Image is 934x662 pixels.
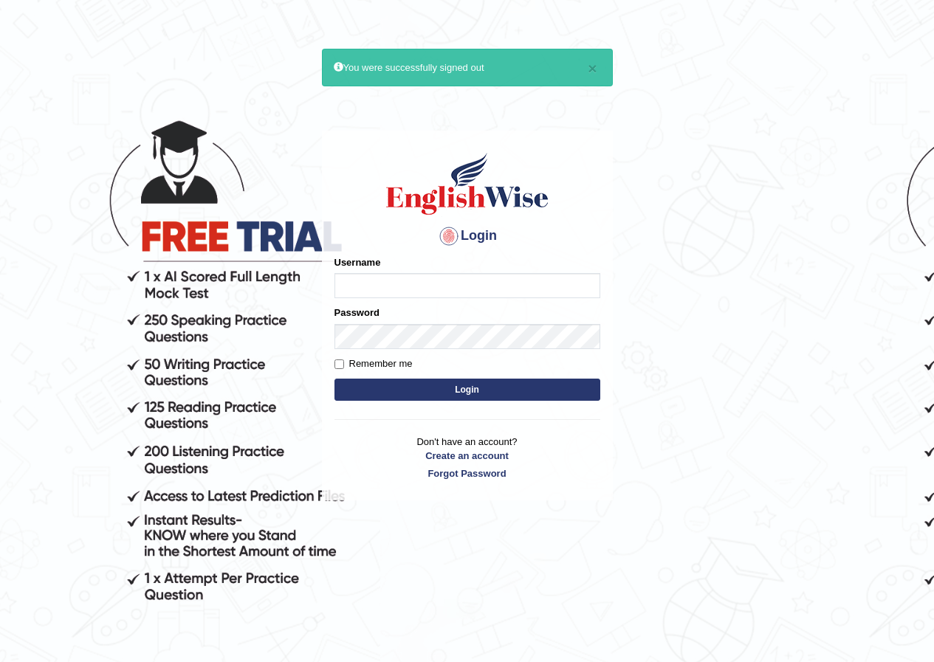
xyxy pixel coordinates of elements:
a: Create an account [334,449,600,463]
label: Password [334,306,380,320]
p: Don't have an account? [334,435,600,480]
button: Login [334,379,600,401]
label: Remember me [334,356,413,371]
input: Remember me [334,359,344,369]
a: Forgot Password [334,466,600,480]
h4: Login [334,224,600,248]
img: Logo of English Wise sign in for intelligent practice with AI [383,151,552,217]
button: × [588,61,597,76]
label: Username [334,255,381,269]
div: You were successfully signed out [322,49,613,86]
